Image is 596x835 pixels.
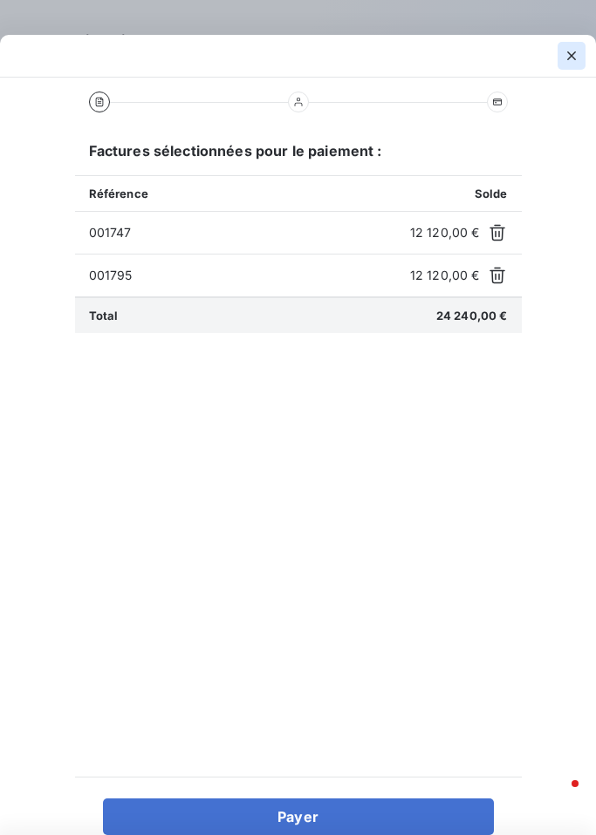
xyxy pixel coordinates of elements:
h6: Factures sélectionnées pour le paiement : [75,140,522,175]
span: Référence [89,187,148,200]
span: 24 240,00 € [436,309,508,322]
iframe: Intercom live chat [537,776,579,818]
span: 12 120,00 € [410,267,480,284]
span: 12 120,00 € [410,224,480,241]
span: Total [89,309,119,322]
span: Solde [475,187,508,200]
button: Payer [103,798,494,835]
span: 001747 [89,224,403,241]
span: 001795 [89,267,403,284]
